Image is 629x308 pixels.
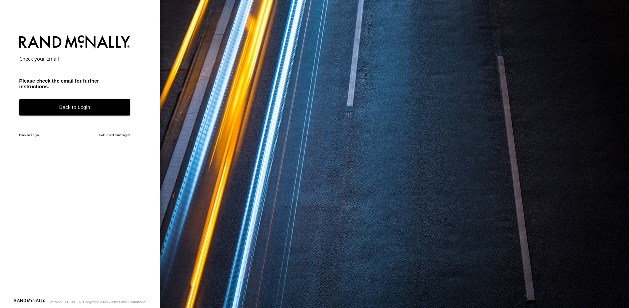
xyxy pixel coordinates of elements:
[99,133,130,137] a: Help, I still can't login!
[19,133,39,137] a: Back to Login
[19,34,130,51] img: Rand McNally
[110,300,146,304] a: Terms and Conditions
[19,99,130,116] a: Back to Login
[50,300,75,304] div: Version: 307.00
[14,299,45,305] a: Visit our Website
[19,55,130,62] h2: Check your Email
[19,78,130,89] h3: Please check the email for further instructions.
[79,300,146,304] div: © Copyright 2025 -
